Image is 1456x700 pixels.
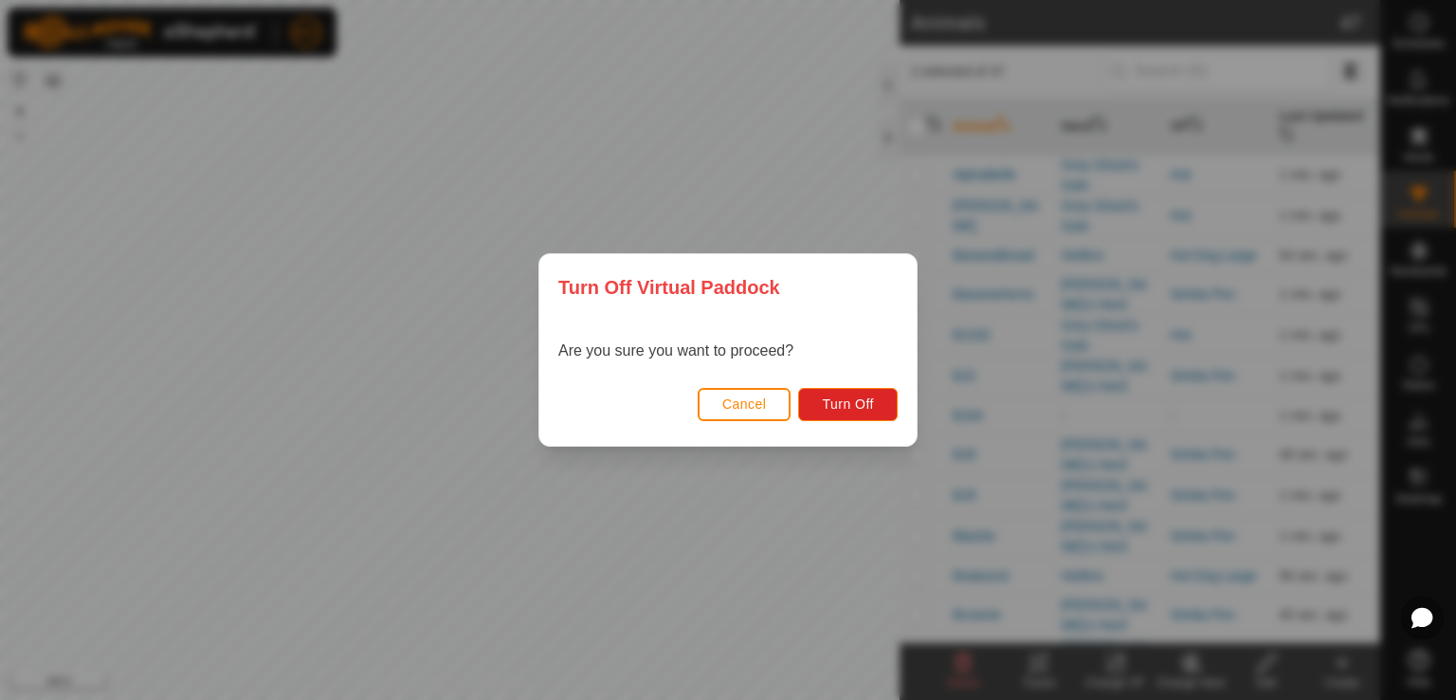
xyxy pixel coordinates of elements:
span: Turn Off [822,396,874,412]
span: Cancel [722,396,767,412]
button: Turn Off [798,388,898,421]
p: Are you sure you want to proceed? [558,340,793,362]
span: Turn Off Virtual Paddock [558,273,780,302]
button: Cancel [698,388,792,421]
